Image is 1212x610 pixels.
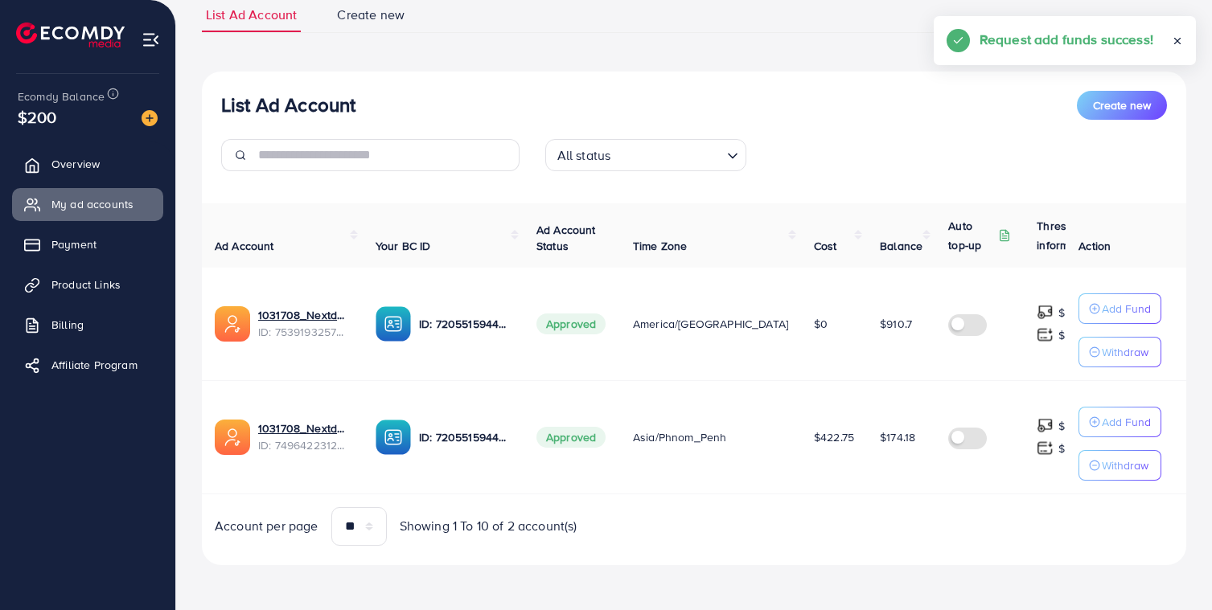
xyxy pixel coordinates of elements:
p: ID: 7205515944947466242 [419,314,511,334]
span: Time Zone [633,238,687,254]
a: Payment [12,228,163,260]
div: <span class='underline'>1031708_Nextday_TTS</span></br>7539193257029550098 [258,307,350,340]
iframe: Chat [1144,538,1200,598]
span: Approved [536,427,606,448]
img: ic-ba-acc.ded83a64.svg [376,306,411,342]
h5: Request add funds success! [980,29,1153,50]
span: Asia/Phnom_Penh [633,429,726,445]
p: Add Fund [1102,299,1151,318]
span: My ad accounts [51,196,134,212]
p: $ --- [1058,303,1078,322]
img: ic-ads-acc.e4c84228.svg [215,306,250,342]
span: Create new [337,6,405,24]
span: Create new [1093,97,1151,113]
span: $422.75 [814,429,854,445]
a: 1031708_Nextday_TTS [258,307,350,323]
span: $200 [18,105,57,129]
span: Balance [880,238,922,254]
span: Your BC ID [376,238,431,254]
p: $ --- [1058,439,1078,458]
p: $ --- [1058,416,1078,436]
span: Overview [51,156,100,172]
button: Add Fund [1078,407,1161,437]
img: ic-ba-acc.ded83a64.svg [376,420,411,455]
span: All status [554,144,614,167]
img: top-up amount [1037,326,1054,343]
span: $910.7 [880,316,912,332]
img: logo [16,23,125,47]
p: ID: 7205515944947466242 [419,428,511,447]
span: Product Links [51,276,121,293]
span: Payment [51,236,97,252]
span: Showing 1 To 10 of 2 account(s) [400,517,577,535]
button: Withdraw [1078,337,1161,367]
p: Add Fund [1102,412,1151,432]
span: $0 [814,316,828,332]
img: top-up amount [1037,304,1054,321]
span: Cost [814,238,837,254]
a: Overview [12,148,163,180]
span: Ad Account [215,238,274,254]
img: ic-ads-acc.e4c84228.svg [215,420,250,455]
a: My ad accounts [12,188,163,220]
p: Withdraw [1102,342,1148,362]
button: Add Fund [1078,293,1161,324]
a: Affiliate Program [12,349,163,381]
span: Ecomdy Balance [18,88,105,104]
div: Search for option [545,139,746,171]
p: Auto top-up [948,216,995,255]
span: Affiliate Program [51,357,138,373]
a: 1031708_Nextday [258,420,350,436]
img: top-up amount [1037,440,1054,456]
span: ID: 7496422312066220048 [258,437,350,453]
p: $ --- [1058,325,1078,345]
p: Withdraw [1102,456,1148,475]
input: Search for option [615,141,720,167]
span: Ad Account Status [536,222,596,254]
img: image [142,110,158,126]
button: Withdraw [1078,450,1161,481]
p: Threshold information [1037,216,1115,255]
span: Approved [536,313,606,334]
img: top-up amount [1037,417,1054,434]
span: Action [1078,238,1111,254]
a: Product Links [12,268,163,301]
span: Account per page [215,517,318,535]
img: menu [142,31,160,49]
span: America/[GEOGRAPHIC_DATA] [633,316,788,332]
span: Billing [51,317,84,333]
span: ID: 7539193257029550098 [258,324,350,340]
button: Create new [1077,91,1167,120]
a: Billing [12,309,163,341]
span: $174.18 [880,429,915,445]
div: <span class='underline'>1031708_Nextday</span></br>7496422312066220048 [258,420,350,453]
span: List Ad Account [206,6,297,24]
h3: List Ad Account [221,93,355,117]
